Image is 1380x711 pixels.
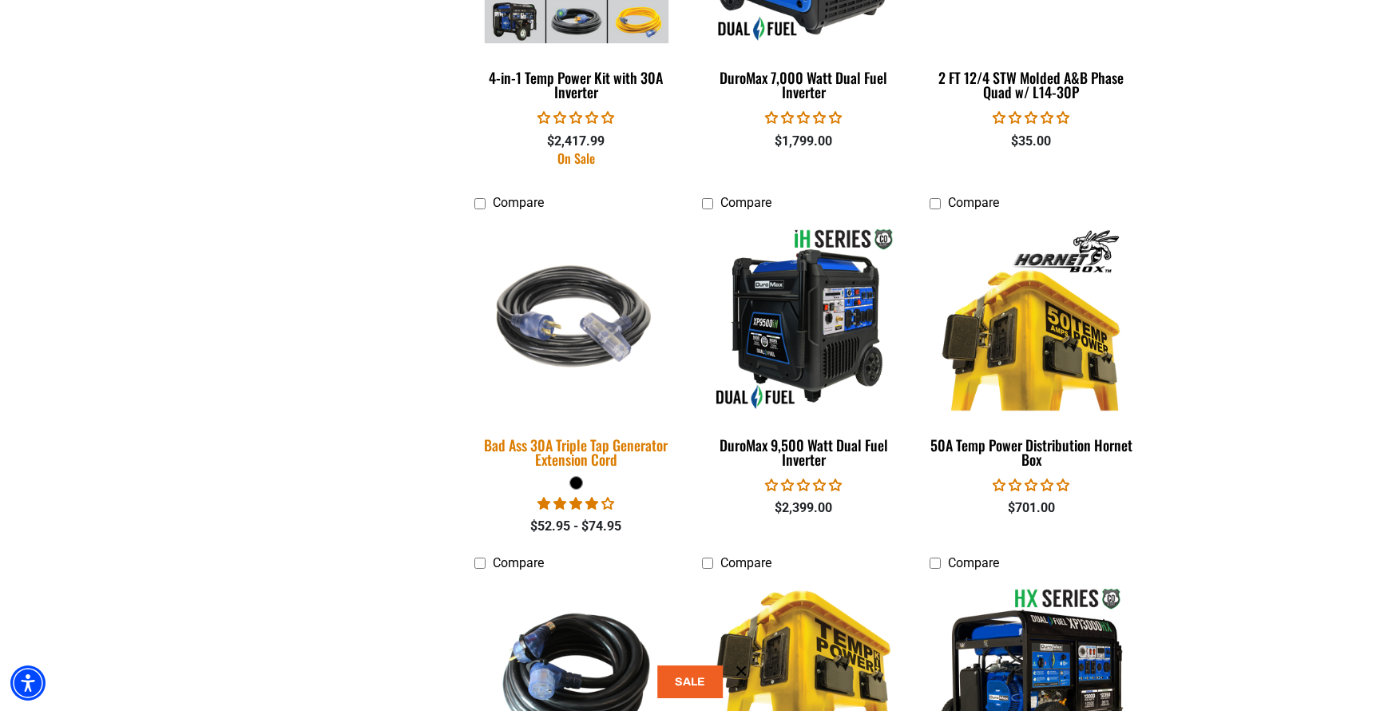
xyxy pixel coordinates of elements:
a: DuroMax 9,500 Watt Dual Fuel Inverter DuroMax 9,500 Watt Dual Fuel Inverter [702,219,906,476]
span: Compare [720,195,771,210]
div: Bad Ass 30A Triple Tap Generator Extension Cord [474,438,678,467]
div: Accessibility Menu [10,665,46,701]
span: Compare [720,555,771,570]
span: 0.00 stars [993,110,1069,125]
div: $701.00 [930,498,1133,518]
span: 4.00 stars [537,496,614,511]
div: $2,399.00 [702,498,906,518]
div: 50A Temp Power Distribution Hornet Box [930,438,1133,467]
img: black [465,216,688,421]
div: On Sale [474,152,678,165]
img: 50A Temp Power Distribution Hornet Box [930,227,1132,411]
span: Compare [948,195,999,210]
div: DuroMax 7,000 Watt Dual Fuel Inverter [702,70,906,99]
span: Compare [493,555,544,570]
div: $2,417.99 [474,132,678,151]
span: 0.00 stars [537,110,614,125]
span: 0.00 stars [765,110,842,125]
div: $35.00 [930,132,1133,151]
span: Compare [948,555,999,570]
div: 4-in-1 Temp Power Kit with 30A Inverter [474,70,678,99]
a: 50A Temp Power Distribution Hornet Box 50A Temp Power Distribution Hornet Box [930,219,1133,476]
div: DuroMax 9,500 Watt Dual Fuel Inverter [702,438,906,467]
span: 0.00 stars [765,478,842,493]
a: black Bad Ass 30A Triple Tap Generator Extension Cord [474,219,678,476]
div: $52.95 - $74.95 [474,517,678,536]
div: 2 FT 12/4 STW Molded A&B Phase Quad w/ L14-30P [930,70,1133,99]
span: 0.00 stars [993,478,1069,493]
span: Compare [493,195,544,210]
img: DuroMax 9,500 Watt Dual Fuel Inverter [703,227,904,411]
div: $1,799.00 [702,132,906,151]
